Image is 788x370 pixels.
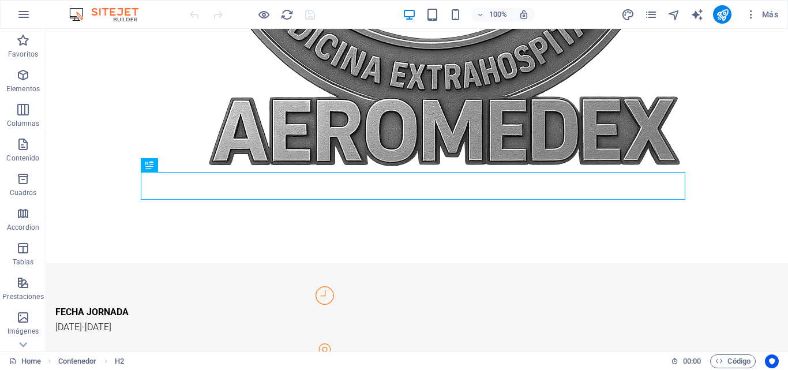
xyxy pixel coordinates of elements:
[741,5,783,24] button: Más
[471,8,512,21] button: 100%
[58,354,97,368] span: Haz clic para seleccionar y doble clic para editar
[644,8,658,21] button: pages
[8,50,38,59] p: Favoritos
[58,354,124,368] nav: breadcrumb
[66,8,153,21] img: Editor Logo
[745,9,778,20] span: Más
[519,9,529,20] i: Al redimensionar, ajustar el nivel de zoom automáticamente para ajustarse al dispositivo elegido.
[716,8,729,21] i: Publicar
[621,8,635,21] i: Diseño (Ctrl+Alt+Y)
[710,354,756,368] button: Código
[644,8,658,21] i: Páginas (Ctrl+Alt+S)
[7,327,39,336] p: Imágenes
[489,8,507,21] h6: 100%
[7,223,39,232] p: Accordion
[671,354,701,368] h6: Tiempo de la sesión
[257,8,271,21] button: Haz clic para salir del modo de previsualización y seguir editando
[6,84,40,94] p: Elementos
[621,8,635,21] button: design
[667,8,681,21] i: Navegador
[765,354,779,368] button: Usercentrics
[683,354,701,368] span: 00 00
[115,354,124,368] span: Haz clic para seleccionar y doble clic para editar
[6,154,39,163] p: Contenido
[10,188,37,197] p: Cuadros
[667,8,681,21] button: navigator
[2,292,43,301] p: Prestaciones
[7,119,40,128] p: Columnas
[690,8,704,21] button: text_generator
[691,357,693,365] span: :
[713,5,731,24] button: publish
[9,354,41,368] a: Haz clic para cancelar la selección y doble clic para abrir páginas
[280,8,294,21] button: reload
[13,257,34,267] p: Tablas
[691,8,704,21] i: AI Writer
[715,354,751,368] span: Código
